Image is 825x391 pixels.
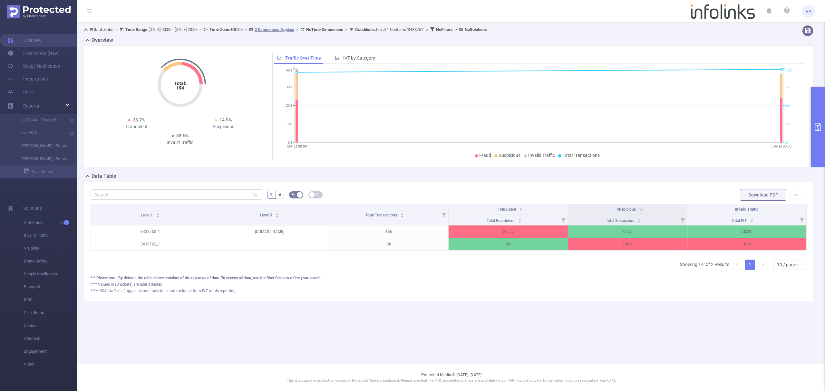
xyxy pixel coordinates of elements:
[91,275,807,281] div: *** Please note, By default, the table above consists of the top rows of data. To access all data...
[13,139,70,152] a: [PERSON_NAME]'s Fraud Report
[8,34,42,47] a: Overview
[275,212,279,216] div: Sort
[92,36,113,44] h2: Overview
[91,189,262,200] input: Search...
[8,60,60,72] a: Usage Notification
[617,207,636,212] span: Suspicious
[198,27,204,32] span: >
[286,69,292,73] tspan: 40%
[277,56,282,60] i: icon: line-chart
[424,27,430,32] span: >
[285,55,321,61] span: Traffic Over Time
[499,153,520,158] span: Suspicious
[637,220,641,222] i: icon: caret-down
[23,100,39,112] a: Reports
[777,260,796,270] div: 10 / page
[687,238,806,250] p: 100%
[786,69,791,73] tspan: 100
[400,212,404,216] div: Sort
[92,172,116,180] h2: Data Table
[439,204,448,225] i: Filter menu
[291,193,295,196] i: icon: bg-colors
[91,288,807,294] div: ***** SSAI traffic is flagged as non-malicious and excluded from IVT totals reporting
[260,213,273,217] span: Level 5
[329,238,448,250] p: 28
[329,225,448,238] p: 166
[498,207,516,212] span: Fraudulent
[518,220,521,222] i: icon: caret-down
[568,238,687,250] p: 100%
[559,215,568,225] i: Filter menu
[90,27,97,32] b: PID:
[401,212,404,214] i: icon: caret-up
[24,229,77,242] span: Invalid Traffic
[343,27,349,32] span: >
[355,27,424,32] span: Level 1 Contains '3438762'
[7,5,71,18] img: Protected Media
[449,225,568,238] p: 27.7%
[294,27,300,32] span: >
[125,27,149,32] b: Time Range:
[465,27,487,32] b: No Solutions
[637,218,641,220] i: icon: caret-up
[174,81,186,86] tspan: Total:
[687,225,806,238] p: 28.3%
[772,144,791,148] tspan: [DATE] 00:00
[91,281,807,287] div: **** Values in (Brackets) are user attested
[637,218,641,222] div: Sort
[449,238,568,250] p: 0%
[13,152,70,165] a: [PERSON_NAME]'s Fraud Report with Host (site)
[209,27,230,32] b: Time Zone:
[568,225,687,238] p: 0.6%
[286,85,292,89] tspan: 30%
[24,165,77,178] a: Save Report...
[806,5,811,18] span: RA
[24,281,77,293] span: Passport
[680,260,729,270] li: Showing 1-2 of 2 Results
[786,122,790,126] tspan: 25
[278,192,281,197] span: #
[750,220,754,222] i: icon: caret-down
[133,117,145,122] span: 23.7%
[745,260,755,270] a: 1
[93,378,809,384] p: This is a stable, in production version of Protected Media's dashboard. Please note that the MRC ...
[287,144,307,148] tspan: [DATE] 00:00
[113,27,120,32] span: >
[13,114,70,127] a: 3137849- Fifi report
[8,85,34,98] a: Users
[8,47,60,60] a: Help Center (New)
[355,27,376,32] b: Conditions :
[93,123,180,130] div: Fraudulent
[176,85,184,91] tspan: 194
[286,122,292,126] tspan: 10%
[24,306,77,319] span: Click Fraud
[176,133,189,138] span: 38.6%
[91,238,210,250] p: 3438762_1
[750,218,754,222] div: Sort
[343,55,375,61] span: IVT by Category
[479,153,491,158] span: Fraud
[678,215,687,225] i: Filter menu
[735,263,739,267] i: icon: left
[276,212,279,214] i: icon: caret-up
[24,358,77,371] span: Video
[24,319,77,332] span: Unified
[210,225,329,238] p: [DOMAIN_NAME]
[740,189,786,201] button: Download PDF
[365,213,398,217] span: Total Transactions
[563,153,600,158] span: Total Transactions
[453,27,459,32] span: >
[24,242,77,255] span: Visibility
[286,104,292,108] tspan: 20%
[84,27,90,32] i: icon: user
[180,123,267,130] div: Suspicious
[24,332,77,345] span: Attention
[23,202,42,215] span: Solutions
[243,27,249,32] span: >
[156,212,160,214] i: icon: caret-up
[156,212,160,216] div: Sort
[401,215,404,217] i: icon: caret-down
[306,27,343,32] b: No Time Dimensions
[13,127,70,139] a: over 60%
